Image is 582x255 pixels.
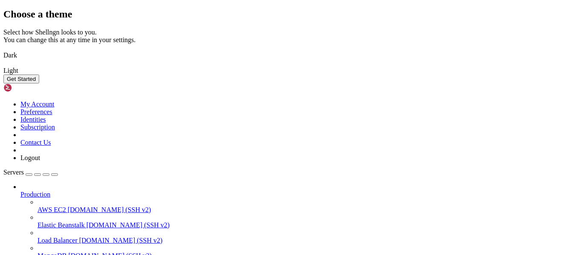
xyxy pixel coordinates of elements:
[3,52,579,59] div: Dark
[20,139,51,146] a: Contact Us
[20,191,50,198] span: Production
[20,108,52,115] a: Preferences
[37,229,579,244] li: Load Balancer [DOMAIN_NAME] (SSH v2)
[20,191,579,198] a: Production
[37,206,579,214] a: AWS EC2 [DOMAIN_NAME] (SSH v2)
[3,169,58,176] a: Servers
[37,237,579,244] a: Load Balancer [DOMAIN_NAME] (SSH v2)
[20,154,40,161] a: Logout
[3,67,579,74] div: Light
[37,237,78,244] span: Load Balancer
[20,116,46,123] a: Identities
[3,83,52,92] img: Shellngn
[79,237,163,244] span: [DOMAIN_NAME] (SSH v2)
[3,9,579,20] h2: Choose a theme
[20,123,55,131] a: Subscription
[37,221,85,229] span: Elastic Beanstalk
[37,206,66,213] span: AWS EC2
[68,206,151,213] span: [DOMAIN_NAME] (SSH v2)
[3,29,579,44] div: Select how Shellngn looks to you. You can change this at any time in your settings.
[20,100,55,108] a: My Account
[86,221,170,229] span: [DOMAIN_NAME] (SSH v2)
[37,221,579,229] a: Elastic Beanstalk [DOMAIN_NAME] (SSH v2)
[37,198,579,214] li: AWS EC2 [DOMAIN_NAME] (SSH v2)
[3,169,24,176] span: Servers
[3,74,39,83] button: Get Started
[37,214,579,229] li: Elastic Beanstalk [DOMAIN_NAME] (SSH v2)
